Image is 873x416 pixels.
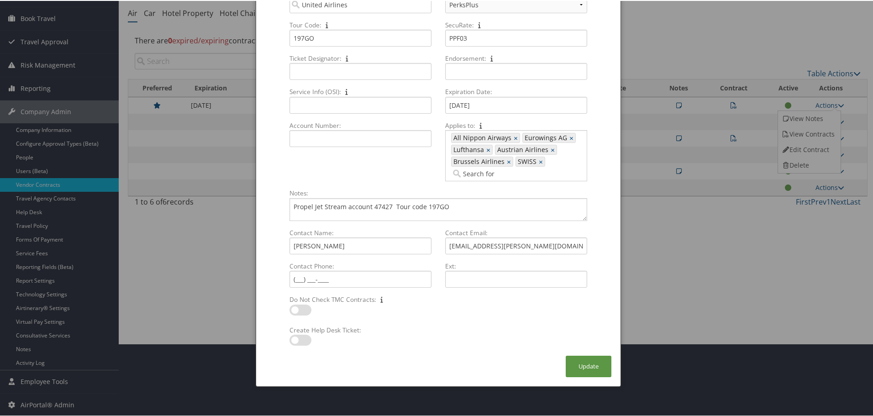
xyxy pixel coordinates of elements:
a: × [539,156,545,165]
span: Austrian Airlines [495,144,548,153]
span: SWISS [516,156,536,165]
a: × [486,144,492,153]
label: Contact Name: [286,227,435,237]
label: Ext: [442,261,591,270]
label: Endorsement: [442,53,591,62]
label: Account Number: [286,120,435,129]
label: Service Info (OSI): [286,86,435,95]
input: Contact Email: [445,237,587,253]
label: Create Help Desk Ticket: [286,325,435,334]
label: Contact Phone: [286,261,435,270]
a: × [551,144,557,153]
label: Contact Email: [442,227,591,237]
textarea: Notes: [289,197,587,220]
label: Notes: [286,188,591,197]
input: Applies to: All Nippon Airways×Eurowings AG×Lufthansa×Austrian Airlines×Brussels Airlines×SWISS× [451,168,502,177]
span: Lufthansa [452,144,484,153]
input: SecuRate: [445,29,587,46]
span: Eurowings AG [523,132,567,142]
input: Expiration Date: [445,96,587,113]
button: Update [566,355,611,376]
a: × [569,132,575,142]
input: Contact Name: [289,237,431,253]
label: Tour Code: [286,20,435,29]
a: × [514,132,520,142]
input: Tour Code: [289,29,431,46]
label: Ticket Designator: [286,53,435,62]
span: Brussels Airlines [452,156,505,165]
label: Applies to: [442,120,591,129]
a: × [507,156,513,165]
input: Ticket Designator: [289,62,431,79]
label: Do Not Check TMC Contracts: [286,294,435,303]
label: SecuRate: [442,20,591,29]
label: Expiration Date: [442,86,591,95]
input: Contact Phone: [289,270,431,287]
input: Service Info (OSI): [289,96,431,113]
input: Endorsement: [445,62,587,79]
input: Account Number: [289,129,431,146]
span: All Nippon Airways [452,132,511,142]
input: Ext: [445,270,587,287]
